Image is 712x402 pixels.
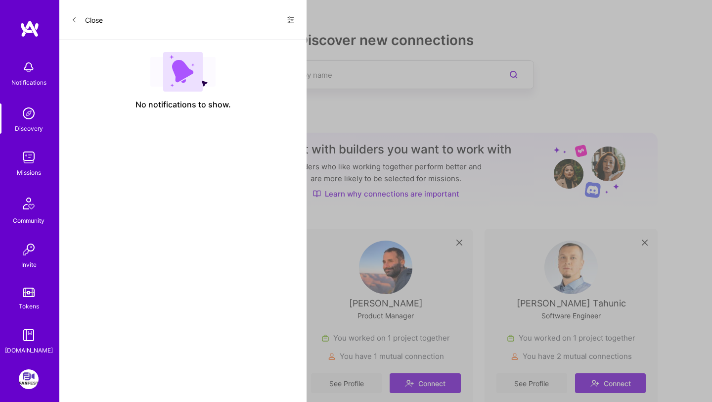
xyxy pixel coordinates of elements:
[19,301,39,311] div: Tokens
[150,52,216,92] img: empty
[19,240,39,259] img: Invite
[17,167,41,178] div: Missions
[5,345,53,355] div: [DOMAIN_NAME]
[13,215,44,226] div: Community
[15,123,43,134] div: Discovery
[21,259,37,270] div: Invite
[16,369,41,389] a: FanFest: Media Engagement Platform
[19,325,39,345] img: guide book
[135,100,231,110] span: No notifications to show.
[23,288,35,297] img: tokens
[19,148,39,167] img: teamwork
[19,103,39,123] img: discovery
[19,369,39,389] img: FanFest: Media Engagement Platform
[17,192,41,215] img: Community
[20,20,40,38] img: logo
[71,12,103,28] button: Close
